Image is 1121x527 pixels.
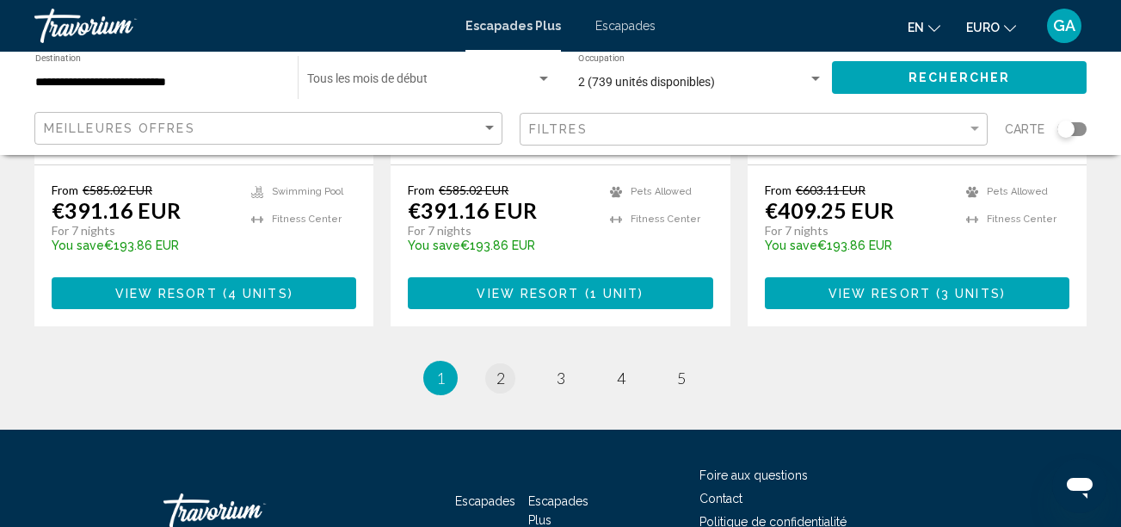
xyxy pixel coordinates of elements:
[44,121,195,135] span: Meilleures offres
[52,197,181,223] font: €391.16 EUR
[631,186,692,197] span: Pets Allowed
[83,183,152,197] span: €585.02 EUR
[966,21,1000,34] span: EURO
[828,287,931,301] span: View Resort
[408,183,434,197] span: From
[477,287,579,301] span: View Resort
[617,369,625,387] span: 4
[1053,17,1075,34] span: GA
[529,122,588,136] span: Filtres
[677,369,686,387] span: 5
[408,197,537,223] font: €391.16 EUR
[1005,117,1044,141] span: Carte
[52,239,179,252] font: €193.86 EUR
[796,183,865,197] span: €603.11 EUR
[408,239,460,252] span: You save
[408,239,535,252] font: €193.86 EUR
[465,19,561,33] a: Escapades Plus
[436,369,445,387] span: 1
[1042,8,1087,44] button: Menu utilisateur
[765,239,892,252] font: €193.86 EUR
[52,239,104,252] span: You save
[909,71,1010,85] span: Rechercher
[408,223,592,239] p: For 7 nights
[908,21,924,34] span: en
[966,15,1016,40] button: Changer de devise
[408,277,712,309] button: View Resort(1 unit)
[987,214,1056,225] span: Fitness Center
[931,287,1006,301] span: ( )
[595,19,656,33] a: Escapades
[52,223,234,239] p: For 7 nights
[590,287,639,301] span: 1 unit
[528,494,588,527] a: Escapades Plus
[578,75,715,89] span: 2 (739 unités disponibles)
[272,186,343,197] span: Swimming Pool
[52,277,356,309] button: View Resort(4 units)
[218,287,293,301] span: ( )
[34,9,448,43] a: Travorium
[765,183,791,197] span: From
[272,214,342,225] span: Fitness Center
[832,61,1087,93] button: Rechercher
[115,287,218,301] span: View Resort
[941,287,1001,301] span: 3 units
[699,468,808,482] a: Foire aux questions
[228,287,288,301] span: 4 units
[439,183,508,197] span: €585.02 EUR
[52,183,78,197] span: From
[580,287,644,301] span: ( )
[1052,458,1107,513] iframe: Bouton de lancement de la fenêtre de messagerie
[631,214,700,225] span: Fitness Center
[765,197,894,223] font: €409.25 EUR
[765,223,949,239] p: For 7 nights
[44,121,497,136] mat-select: Trier par
[765,277,1069,309] button: View Resort(3 units)
[455,494,515,508] a: Escapades
[765,239,817,252] span: You save
[34,361,1087,395] ul: Pagination
[557,369,565,387] span: 3
[496,369,505,387] span: 2
[699,492,742,505] a: Contact
[987,186,1048,197] span: Pets Allowed
[520,112,988,147] button: Filtre
[908,15,940,40] button: Changer la langue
